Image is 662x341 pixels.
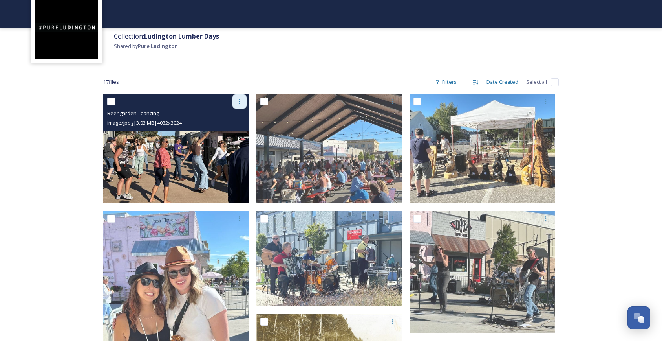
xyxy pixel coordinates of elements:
span: Beer garden - dancing [107,110,159,117]
img: Chainsaw carvings [410,94,555,203]
span: image/jpeg | 3.03 MB | 4032 x 3024 [107,119,182,126]
span: Collection: [114,32,219,41]
img: Beer Garden at Legacy Plaza [256,94,402,203]
strong: Ludington Lumber Days [144,32,219,41]
div: Filters [431,74,461,90]
strong: Pure Ludington [138,42,178,50]
img: Beer garden - dancing [103,94,249,203]
span: Select all [526,78,547,86]
span: 17 file s [103,78,119,86]
span: Shared by [114,42,178,50]
img: Beer Garden - polka band [256,211,402,306]
div: Date Created [483,74,522,90]
button: Open Chat [627,306,650,329]
img: Beer Garden - band [410,211,555,333]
